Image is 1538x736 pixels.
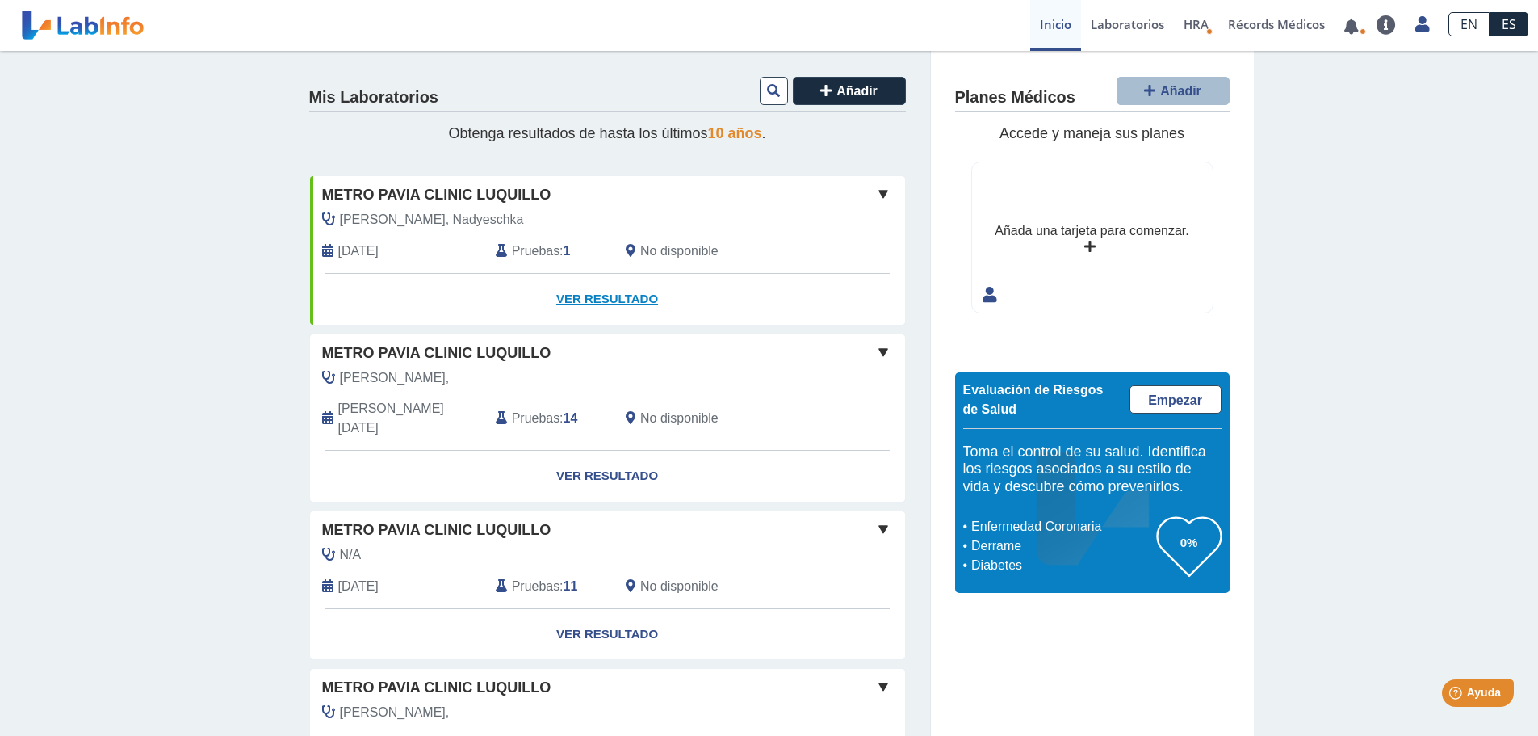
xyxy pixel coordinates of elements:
[484,577,614,596] div: :
[1148,393,1202,407] span: Empezar
[310,609,905,660] a: Ver Resultado
[338,242,379,261] span: 2025-10-07
[448,125,765,141] span: Obtenga resultados de hasta los últimos .
[322,184,551,206] span: Metro Pavia Clinic Luquillo
[564,244,571,258] b: 1
[1157,532,1222,553] h3: 0%
[1184,16,1209,32] span: HRA
[1129,385,1222,414] a: Empezar
[484,242,614,261] div: :
[1490,12,1528,36] a: ES
[1394,673,1520,718] iframe: Help widget launcher
[338,577,379,596] span: 2023-11-16
[963,383,1104,416] span: Evaluación de Riesgos de Salud
[340,703,450,722] span: Jimenez Mejia,
[1117,77,1230,105] button: Añadir
[963,444,1222,496] h5: Toma el control de su salud. Identifica los riesgos asociados a su estilo de vida y descubre cómo...
[322,677,551,699] span: Metro Pavia Clinic Luquillo
[967,536,1157,556] li: Derrame
[640,577,719,596] span: No disponible
[708,125,762,141] span: 10 años
[564,579,578,593] b: 11
[338,399,484,438] span: 2025-01-29
[322,519,551,541] span: Metro Pavia Clinic Luquillo
[340,545,362,565] span: N/A
[1448,12,1490,36] a: EN
[512,577,559,596] span: Pruebas
[310,274,905,325] a: Ver Resultado
[564,411,578,425] b: 14
[309,88,438,107] h4: Mis Laboratorios
[322,343,551,364] span: Metro Pavia Clinic Luquillo
[340,210,524,229] span: Rivera, Nadyeschka
[484,399,614,438] div: :
[512,409,559,428] span: Pruebas
[310,451,905,502] a: Ver Resultado
[999,125,1184,141] span: Accede y maneja sus planes
[955,88,1075,107] h4: Planes Médicos
[995,221,1188,241] div: Añada una tarjeta para comenzar.
[836,84,878,98] span: Añadir
[967,517,1157,536] li: Enfermedad Coronaria
[340,368,450,388] span: Luis Vazquez,
[512,242,559,261] span: Pruebas
[793,77,906,105] button: Añadir
[640,242,719,261] span: No disponible
[967,556,1157,575] li: Diabetes
[1160,84,1201,98] span: Añadir
[640,409,719,428] span: No disponible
